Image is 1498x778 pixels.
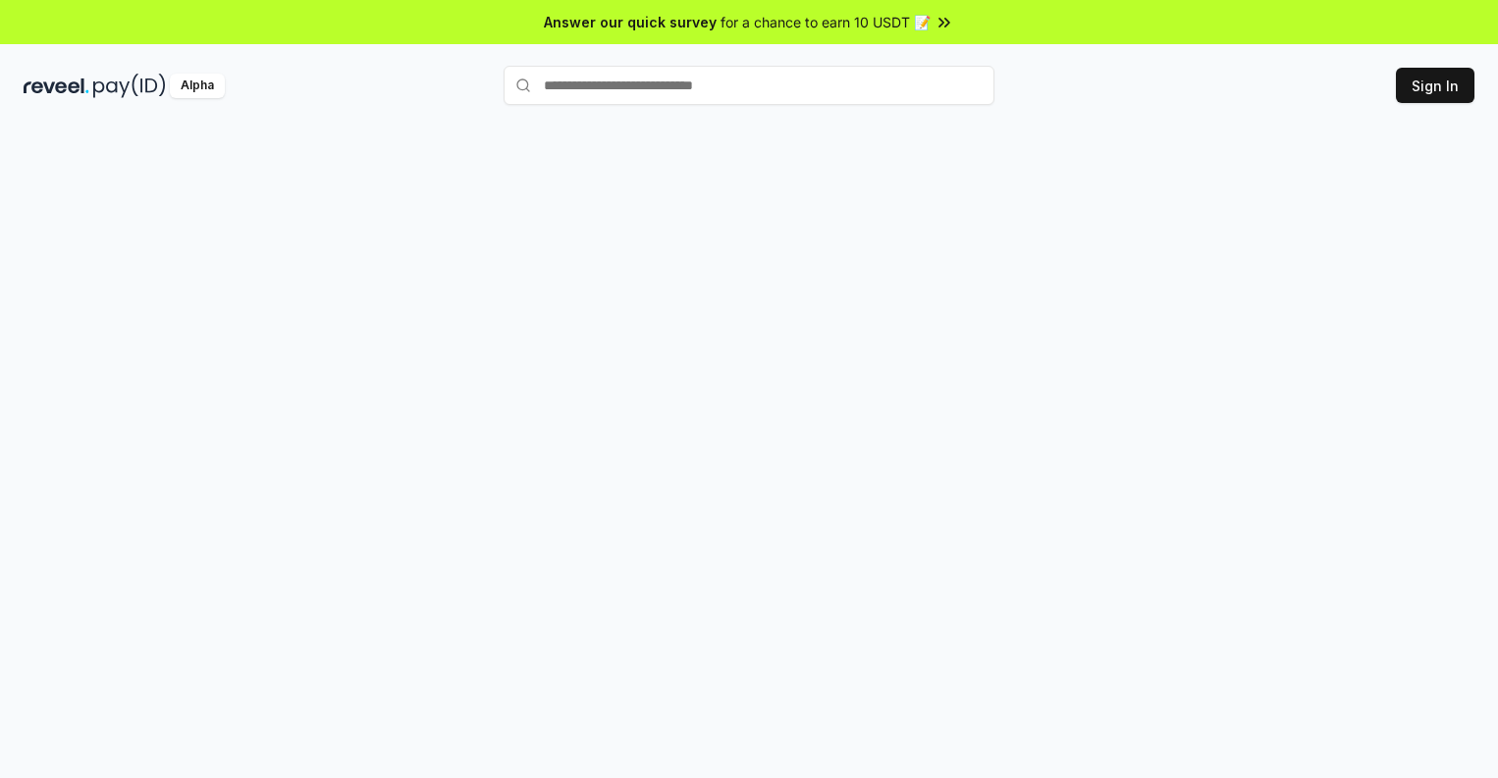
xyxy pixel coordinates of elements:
[1396,68,1474,103] button: Sign In
[24,74,89,98] img: reveel_dark
[721,12,931,32] span: for a chance to earn 10 USDT 📝
[170,74,225,98] div: Alpha
[544,12,717,32] span: Answer our quick survey
[93,74,166,98] img: pay_id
